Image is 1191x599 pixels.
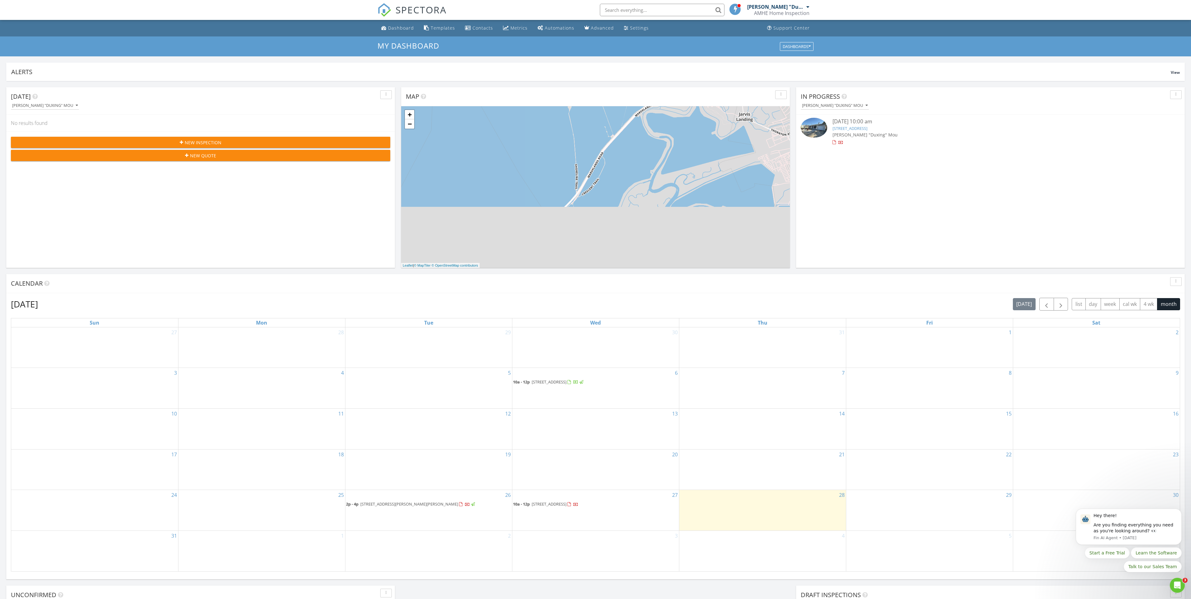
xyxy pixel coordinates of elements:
[255,318,268,327] a: Monday
[754,10,809,16] div: AMHE Home Inspection
[178,408,345,449] td: Go to August 11, 2025
[1066,475,1191,582] iframe: Intercom notifications message
[431,25,455,31] div: Templates
[679,449,846,490] td: Go to August 21, 2025
[925,318,934,327] a: Friday
[11,92,31,101] span: [DATE]
[11,102,79,110] button: [PERSON_NAME] "Duxing" Mou
[671,449,679,459] a: Go to August 20, 2025
[773,25,810,31] div: Support Center
[1005,490,1013,500] a: Go to August 29, 2025
[11,298,38,310] h2: [DATE]
[178,327,345,368] td: Go to July 28, 2025
[513,501,678,508] a: 10a - 12p [STREET_ADDRESS]
[11,150,390,161] button: New Quote
[1172,449,1180,459] a: Go to August 23, 2025
[846,449,1013,490] td: Go to August 22, 2025
[1008,327,1013,337] a: Go to August 1, 2025
[671,409,679,419] a: Go to August 13, 2025
[11,279,43,288] span: Calendar
[405,110,414,119] a: Zoom in
[510,25,528,31] div: Metrics
[345,408,512,449] td: Go to August 12, 2025
[512,449,679,490] td: Go to August 20, 2025
[11,137,390,148] button: New Inspection
[801,591,861,599] span: Draft Inspections
[1013,449,1180,490] td: Go to August 23, 2025
[630,25,649,31] div: Settings
[178,531,345,571] td: Go to September 1, 2025
[1101,298,1120,310] button: week
[833,132,898,138] span: [PERSON_NAME] "Duxing" Mou
[170,409,178,419] a: Go to August 10, 2025
[507,531,512,541] a: Go to September 2, 2025
[512,368,679,408] td: Go to August 6, 2025
[472,25,493,31] div: Contacts
[11,490,178,531] td: Go to August 24, 2025
[12,103,78,108] div: [PERSON_NAME] "Duxing" Mou
[11,531,178,571] td: Go to August 31, 2025
[346,501,358,507] span: 2p - 4p
[11,327,178,368] td: Go to July 27, 2025
[846,490,1013,531] td: Go to August 29, 2025
[345,490,512,531] td: Go to August 26, 2025
[170,327,178,337] a: Go to July 27, 2025
[11,368,178,408] td: Go to August 3, 2025
[1072,298,1086,310] button: list
[396,3,447,16] span: SPECTORA
[170,531,178,541] a: Go to August 31, 2025
[671,490,679,500] a: Go to August 27, 2025
[178,490,345,531] td: Go to August 25, 2025
[1013,298,1036,310] button: [DATE]
[1013,327,1180,368] td: Go to August 2, 2025
[846,531,1013,571] td: Go to September 5, 2025
[463,22,496,34] a: Contacts
[1013,368,1180,408] td: Go to August 9, 2025
[513,501,530,507] span: 10a - 12p
[170,490,178,500] a: Go to August 24, 2025
[1183,578,1188,583] span: 3
[802,103,868,108] div: [PERSON_NAME] "Duxing" Mou
[513,379,530,385] span: 10a - 12p
[674,368,679,378] a: Go to August 6, 2025
[190,152,216,159] span: New Quote
[406,92,419,101] span: Map
[346,501,511,508] a: 2p - 4p [STREET_ADDRESS][PERSON_NAME][PERSON_NAME]
[1174,368,1180,378] a: Go to August 9, 2025
[1008,531,1013,541] a: Go to September 5, 2025
[185,139,221,146] span: New Inspection
[345,327,512,368] td: Go to July 29, 2025
[801,118,827,138] img: 9373752%2Fcover_photos%2FRZgHbaK5CTElh2CJtgvP%2Fsmall.jpg
[1085,298,1101,310] button: day
[1005,449,1013,459] a: Go to August 22, 2025
[838,449,846,459] a: Go to August 21, 2025
[838,327,846,337] a: Go to July 31, 2025
[432,264,478,267] a: © OpenStreetMap contributors
[833,118,1149,126] div: [DATE] 10:00 am
[600,4,724,16] input: Search everything...
[423,318,434,327] a: Tuesday
[414,264,431,267] a: © MapTiler
[621,22,651,34] a: Settings
[679,408,846,449] td: Go to August 14, 2025
[377,8,447,21] a: SPECTORA
[833,126,867,131] a: [STREET_ADDRESS]
[765,22,812,34] a: Support Center
[1054,298,1068,311] button: Next month
[11,449,178,490] td: Go to August 17, 2025
[513,378,678,386] a: 10a - 12p [STREET_ADDRESS]
[178,368,345,408] td: Go to August 4, 2025
[841,531,846,541] a: Go to September 4, 2025
[6,115,395,131] div: No results found
[1013,490,1180,531] td: Go to August 30, 2025
[421,22,458,34] a: Templates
